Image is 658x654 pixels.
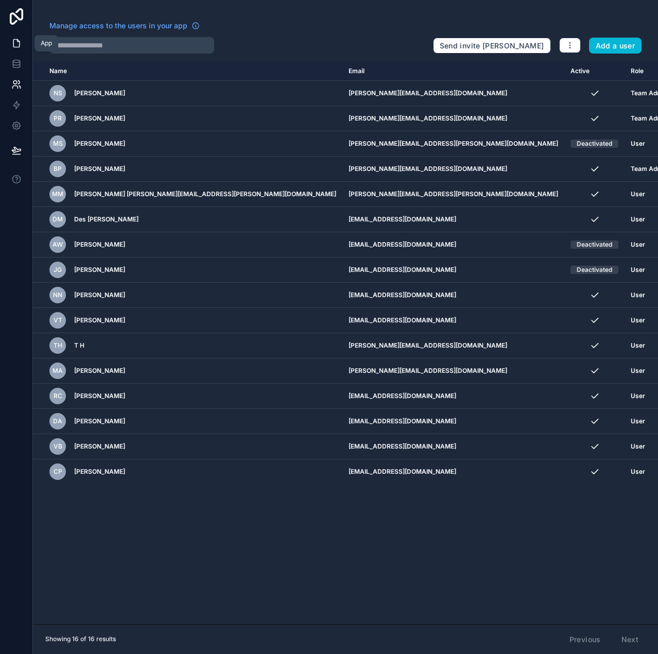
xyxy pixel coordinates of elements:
[74,392,125,400] span: [PERSON_NAME]
[54,341,62,350] span: TH
[342,384,564,409] td: [EMAIL_ADDRESS][DOMAIN_NAME]
[54,442,62,451] span: VB
[45,635,116,643] span: Showing 16 of 16 results
[342,434,564,459] td: [EMAIL_ADDRESS][DOMAIN_NAME]
[74,442,125,451] span: [PERSON_NAME]
[342,157,564,182] td: [PERSON_NAME][EMAIL_ADDRESS][DOMAIN_NAME]
[631,341,645,350] span: User
[53,240,63,249] span: AW
[74,190,336,198] span: [PERSON_NAME] [PERSON_NAME][EMAIL_ADDRESS][PERSON_NAME][DOMAIN_NAME]
[342,207,564,232] td: [EMAIL_ADDRESS][DOMAIN_NAME]
[564,62,625,81] th: Active
[53,291,62,299] span: NN
[342,333,564,358] td: [PERSON_NAME][EMAIL_ADDRESS][DOMAIN_NAME]
[631,392,645,400] span: User
[54,165,62,173] span: BP
[74,240,125,249] span: [PERSON_NAME]
[74,367,125,375] span: [PERSON_NAME]
[342,283,564,308] td: [EMAIL_ADDRESS][DOMAIN_NAME]
[631,417,645,425] span: User
[49,21,200,31] a: Manage access to the users in your app
[53,417,62,425] span: DA
[433,38,551,54] button: Send invite [PERSON_NAME]
[53,140,63,148] span: MS
[49,21,187,31] span: Manage access to the users in your app
[74,165,125,173] span: [PERSON_NAME]
[342,358,564,384] td: [PERSON_NAME][EMAIL_ADDRESS][DOMAIN_NAME]
[33,62,342,81] th: Name
[74,468,125,476] span: [PERSON_NAME]
[342,62,564,81] th: Email
[631,140,645,148] span: User
[342,409,564,434] td: [EMAIL_ADDRESS][DOMAIN_NAME]
[74,291,125,299] span: [PERSON_NAME]
[631,442,645,451] span: User
[54,266,62,274] span: JG
[74,114,125,123] span: [PERSON_NAME]
[577,266,612,274] div: Deactivated
[631,291,645,299] span: User
[74,266,125,274] span: [PERSON_NAME]
[54,114,62,123] span: PR
[53,367,63,375] span: MA
[631,266,645,274] span: User
[74,215,138,223] span: Des [PERSON_NAME]
[631,367,645,375] span: User
[342,81,564,106] td: [PERSON_NAME][EMAIL_ADDRESS][DOMAIN_NAME]
[631,190,645,198] span: User
[342,232,564,257] td: [EMAIL_ADDRESS][DOMAIN_NAME]
[54,392,62,400] span: RC
[53,215,63,223] span: DM
[342,257,564,283] td: [EMAIL_ADDRESS][DOMAIN_NAME]
[631,240,645,249] span: User
[342,106,564,131] td: [PERSON_NAME][EMAIL_ADDRESS][DOMAIN_NAME]
[74,140,125,148] span: [PERSON_NAME]
[342,459,564,485] td: [EMAIL_ADDRESS][DOMAIN_NAME]
[631,316,645,324] span: User
[589,38,642,54] button: Add a user
[52,190,63,198] span: Mm
[54,89,62,97] span: NS
[342,308,564,333] td: [EMAIL_ADDRESS][DOMAIN_NAME]
[631,468,645,476] span: User
[577,240,612,249] div: Deactivated
[74,341,84,350] span: T H
[74,89,125,97] span: [PERSON_NAME]
[33,62,658,624] div: scrollable content
[631,215,645,223] span: User
[74,417,125,425] span: [PERSON_NAME]
[41,39,52,47] div: App
[54,468,62,476] span: CP
[342,131,564,157] td: [PERSON_NAME][EMAIL_ADDRESS][PERSON_NAME][DOMAIN_NAME]
[342,182,564,207] td: [PERSON_NAME][EMAIL_ADDRESS][PERSON_NAME][DOMAIN_NAME]
[577,140,612,148] div: Deactivated
[74,316,125,324] span: [PERSON_NAME]
[54,316,62,324] span: VT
